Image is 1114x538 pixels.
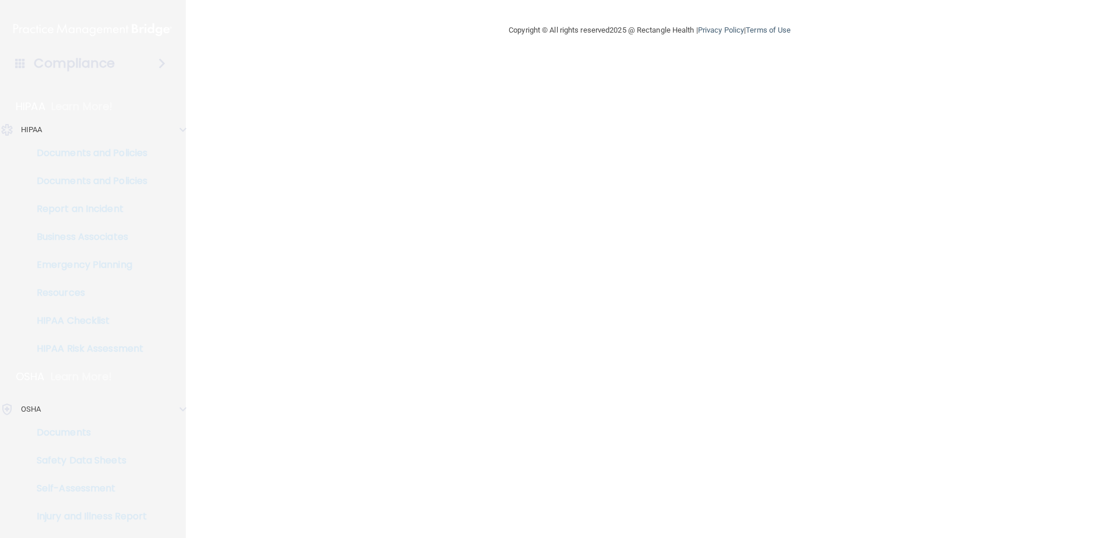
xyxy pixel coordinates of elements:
p: Safety Data Sheets [8,455,167,466]
div: Copyright © All rights reserved 2025 @ Rectangle Health | | [437,12,862,49]
p: Self-Assessment [8,483,167,494]
p: Emergency Planning [8,259,167,271]
p: Learn More! [51,100,113,114]
p: Documents and Policies [8,147,167,159]
p: Documents [8,427,167,438]
p: Documents and Policies [8,175,167,187]
p: HIPAA Risk Assessment [8,343,167,355]
p: OSHA [16,370,45,384]
p: Report an Incident [8,203,167,215]
p: HIPAA Checklist [8,315,167,327]
p: Injury and Illness Report [8,511,167,522]
img: PMB logo [13,18,172,41]
p: HIPAA [16,100,45,114]
p: Learn More! [51,370,112,384]
p: OSHA [21,402,41,416]
p: HIPAA [21,123,43,137]
p: Business Associates [8,231,167,243]
a: Terms of Use [746,26,791,34]
a: Privacy Policy [698,26,744,34]
p: Resources [8,287,167,299]
h4: Compliance [34,55,115,72]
